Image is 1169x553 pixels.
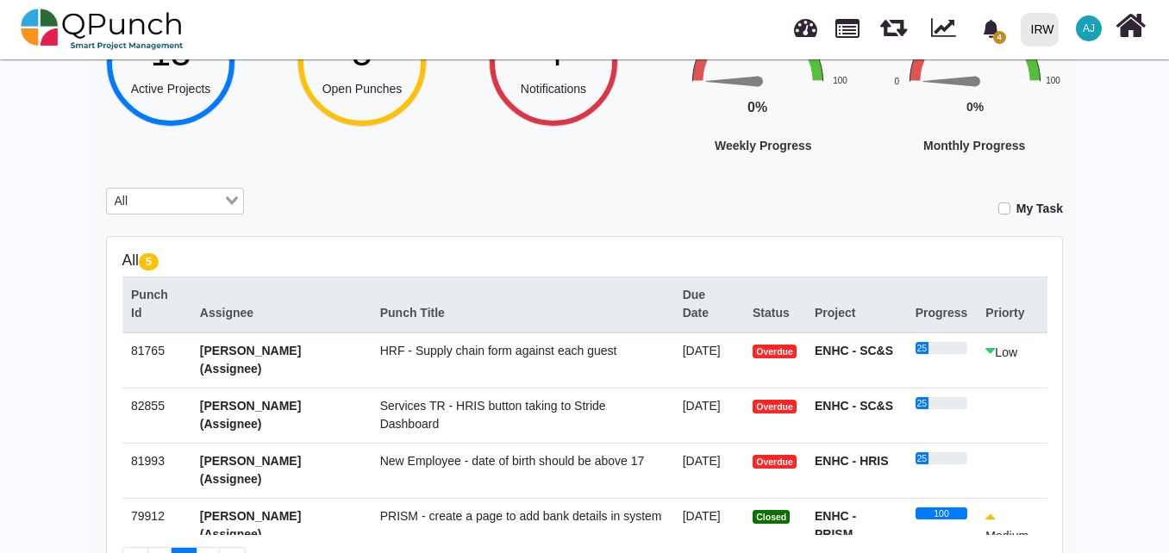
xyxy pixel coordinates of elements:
[131,344,165,357] span: 81765
[753,455,797,469] span: Overdue
[706,76,758,86] path: 0 %. Speed.
[21,3,184,55] img: qpunch-sp.fa6292f.png
[322,82,403,96] span: Open Punches
[134,192,222,211] input: Search for option
[835,11,860,38] span: Projects
[982,20,1000,38] svg: bell fill
[543,33,563,73] span: 4
[715,139,812,152] text: Weekly Progress
[151,33,191,73] span: 13
[673,443,743,498] td: [DATE]
[916,507,968,519] div: 100
[139,253,159,270] span: 5
[815,304,897,322] div: Project
[110,192,132,211] span: All
[966,100,985,114] text: 0%
[1083,23,1095,34] span: AJ
[200,304,362,322] div: Assignee
[380,344,617,357] span: HRF - Supply chain form against each guest
[922,1,972,58] div: Dynamic Report
[673,388,743,443] td: [DATE]
[916,304,968,322] div: Progress
[683,286,735,322] div: Due Date
[815,509,856,541] strong: ENHC - PRISM
[916,342,928,354] div: 25
[1016,200,1063,218] label: My Task
[200,509,301,541] span: [PERSON_NAME](Assignee)
[794,10,817,36] span: Dashboard
[753,304,797,322] div: Status
[200,399,301,431] span: [PERSON_NAME](Assignee)
[380,304,665,322] div: Punch Title
[916,452,928,464] div: 25
[131,454,165,468] span: 81993
[815,399,893,413] strong: ENHC - SC&S
[916,397,928,409] div: 25
[380,509,662,523] span: PRISM - create a page to add bank details in system
[972,1,1014,55] a: bell fill4
[380,454,645,468] span: New Employee - date of birth should be above 17
[753,345,797,358] span: Overdue
[895,76,900,85] text: 0
[200,454,301,486] span: [PERSON_NAME](Assignee)
[815,454,889,468] strong: ENHC - HRIS
[131,399,165,413] span: 82855
[131,509,165,523] span: 79912
[200,344,301,376] span: [PERSON_NAME](Assignee)
[747,100,767,115] text: 0%
[923,139,1025,152] text: Monthly Progress
[673,332,743,388] td: [DATE]
[833,76,847,85] text: 100
[815,344,893,357] strong: ENHC - SC&S
[1076,16,1102,41] span: Abdullah Jahangir
[993,31,1006,44] span: 4
[976,13,1006,44] div: Notification
[131,82,211,96] span: Active Projects
[131,286,182,322] div: Punch Id
[380,399,606,431] span: Services TR - HRIS button taking to Stride Dashboard
[1116,9,1146,42] i: Home
[1013,1,1066,58] a: IRW
[106,188,244,215] div: Search for option
[122,252,1047,270] h5: All
[985,304,1038,322] div: Priorty
[880,9,907,37] span: Releases
[521,82,586,96] span: Notifications
[1046,76,1060,85] text: 100
[753,400,797,413] span: Overdue
[977,332,1047,388] td: Low
[1031,15,1054,45] div: IRW
[923,76,975,86] path: 0 %. Speed.
[753,510,790,524] span: Closed
[1066,1,1112,56] a: AJ
[352,33,372,73] span: 5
